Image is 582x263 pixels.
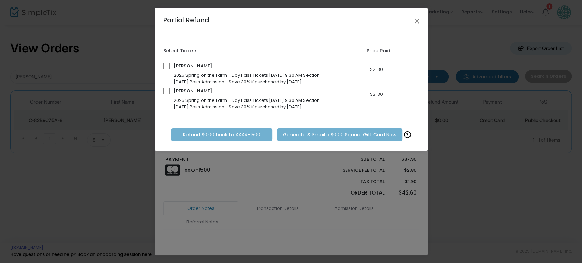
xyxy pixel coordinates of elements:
[367,47,390,55] label: Price Paid
[174,88,287,94] span: [PERSON_NAME]
[163,16,209,24] h4: Partial Refund
[174,63,287,69] span: [PERSON_NAME]
[404,131,411,138] img: question-mark
[174,97,321,110] span: 2025 Spring on the Farm - Day Pass Tickets [DATE] 9:30 AM Section: [DATE] Pass Admission - Save 3...
[174,72,321,85] span: 2025 Spring on the Farm - Day Pass Tickets [DATE] 9:30 AM Section: [DATE] Pass Admission - Save 3...
[412,17,421,26] button: Close
[370,91,383,98] div: $21.30
[163,47,198,55] label: Select Tickets
[370,66,383,73] div: $21.30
